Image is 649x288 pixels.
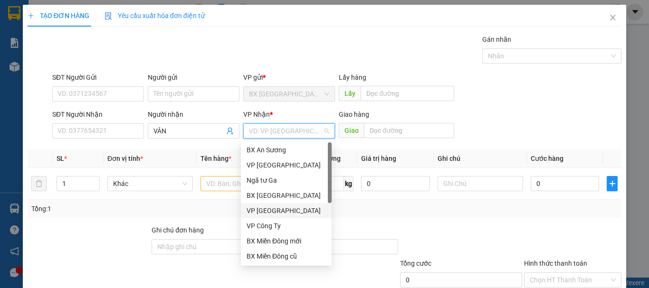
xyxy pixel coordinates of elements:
[247,236,326,246] div: BX Miền Đông mới
[241,249,332,264] div: BX Miền Đông cũ
[105,12,205,19] span: Yêu cầu xuất hóa đơn điện tử
[344,176,353,191] span: kg
[52,72,144,83] div: SĐT Người Gửi
[113,177,187,191] span: Khác
[241,203,332,218] div: VP Hà Nội
[607,180,617,187] span: plus
[361,176,429,191] input: 0
[400,260,431,267] span: Tổng cước
[241,173,332,188] div: Ngã tư Ga
[364,123,454,138] input: Dọc đường
[247,145,326,155] div: BX An Sương
[200,176,286,191] input: VD: Bàn, Ghế
[148,72,239,83] div: Người gửi
[52,109,144,120] div: SĐT Người Nhận
[249,87,329,101] span: BX Quảng Ngãi
[531,155,563,162] span: Cước hàng
[609,14,617,21] span: close
[247,175,326,186] div: Ngã tư Ga
[339,74,366,81] span: Lấy hàng
[524,260,587,267] label: Hình thức thanh toán
[241,158,332,173] div: VP Tân Bình
[600,5,626,31] button: Close
[434,149,527,168] th: Ghi chú
[57,155,64,162] span: SL
[247,190,326,201] div: BX [GEOGRAPHIC_DATA]
[105,12,112,20] img: icon
[31,204,251,214] div: Tổng: 1
[241,218,332,233] div: VP Công Ty
[241,233,332,249] div: BX Miền Đông mới
[247,221,326,231] div: VP Công Ty
[28,12,34,19] span: plus
[243,72,335,83] div: VP gửi
[438,176,523,191] input: Ghi Chú
[247,160,326,170] div: VP [GEOGRAPHIC_DATA]
[482,36,511,43] label: Gán nhãn
[28,12,89,19] span: TẠO ĐƠN HÀNG
[339,123,364,138] span: Giao
[361,86,454,101] input: Dọc đường
[148,109,239,120] div: Người nhận
[241,188,332,203] div: BX Quảng Ngãi
[200,155,231,162] span: Tên hàng
[152,239,274,254] input: Ghi chú đơn hàng
[339,111,369,118] span: Giao hàng
[361,155,396,162] span: Giá trị hàng
[241,142,332,158] div: BX An Sương
[607,176,618,191] button: plus
[339,86,361,101] span: Lấy
[247,205,326,216] div: VP [GEOGRAPHIC_DATA]
[107,155,143,162] span: Đơn vị tính
[243,111,270,118] span: VP Nhận
[226,127,234,135] span: user-add
[152,226,204,234] label: Ghi chú đơn hàng
[31,176,47,191] button: delete
[247,251,326,261] div: BX Miền Đông cũ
